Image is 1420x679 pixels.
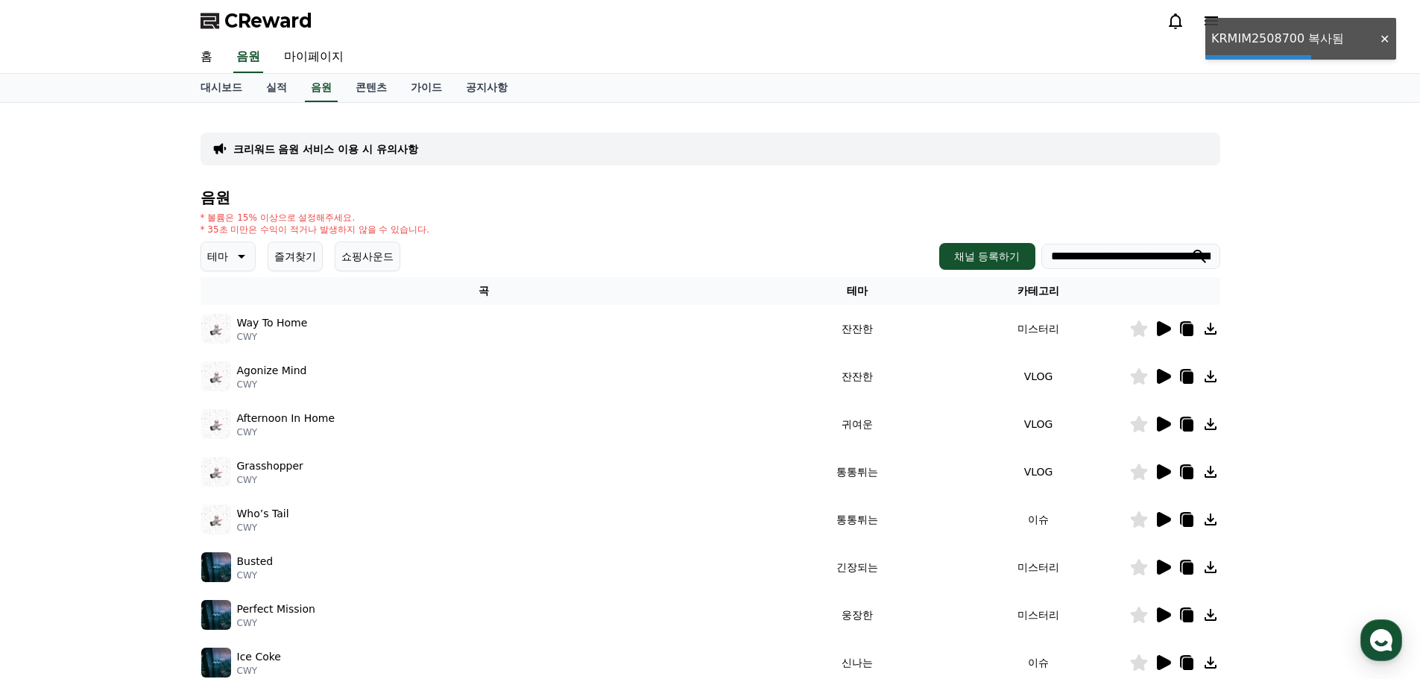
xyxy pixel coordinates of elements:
td: 통통튀는 [767,496,948,543]
td: 잔잔한 [767,353,948,400]
a: 가이드 [399,74,454,102]
img: music [201,314,231,344]
td: 이슈 [948,496,1129,543]
p: Afternoon In Home [237,411,335,426]
p: Busted [237,554,274,569]
a: 설정 [192,473,286,510]
th: 카테고리 [948,277,1129,305]
p: CWY [237,474,303,486]
td: 귀여운 [767,400,948,448]
td: VLOG [948,448,1129,496]
a: 크리워드 음원 서비스 이용 시 유의사항 [233,142,418,157]
p: CWY [237,617,315,629]
img: music [201,600,231,630]
a: 공지사항 [454,74,520,102]
td: 미스터리 [948,591,1129,639]
p: * 볼륨은 15% 이상으로 설정해주세요. [201,212,430,224]
td: 잔잔한 [767,305,948,353]
a: 홈 [4,473,98,510]
p: Perfect Mission [237,601,315,617]
span: CReward [224,9,312,33]
img: music [201,409,231,439]
td: 웅장한 [767,591,948,639]
td: 통통튀는 [767,448,948,496]
td: 미스터리 [948,305,1129,353]
a: 마이페이지 [272,42,356,73]
a: 대화 [98,473,192,510]
p: Who’s Tail [237,506,289,522]
p: Agonize Mind [237,363,307,379]
span: 홈 [47,495,56,507]
p: CWY [237,665,281,677]
a: 콘텐츠 [344,74,399,102]
img: music [201,648,231,678]
p: CWY [237,331,308,343]
p: CWY [237,379,307,391]
img: music [201,361,231,391]
a: 음원 [233,42,263,73]
a: 대시보드 [189,74,254,102]
td: 미스터리 [948,543,1129,591]
td: VLOG [948,400,1129,448]
td: VLOG [948,353,1129,400]
p: CWY [237,426,335,438]
img: music [201,552,231,582]
p: CWY [237,522,289,534]
button: 테마 [201,241,256,271]
img: music [201,457,231,487]
p: Grasshopper [237,458,303,474]
th: 테마 [767,277,948,305]
h4: 음원 [201,189,1220,206]
img: music [201,505,231,534]
p: * 35초 미만은 수익이 적거나 발생하지 않을 수 있습니다. [201,224,430,236]
button: 채널 등록하기 [939,243,1035,270]
th: 곡 [201,277,767,305]
a: 홈 [189,42,224,73]
td: 긴장되는 [767,543,948,591]
button: 쇼핑사운드 [335,241,400,271]
p: Way To Home [237,315,308,331]
a: 실적 [254,74,299,102]
p: CWY [237,569,274,581]
span: 설정 [230,495,248,507]
span: 대화 [136,496,154,508]
p: Ice Coke [237,649,281,665]
a: 음원 [305,74,338,102]
a: CReward [201,9,312,33]
p: 테마 [207,246,228,267]
button: 즐겨찾기 [268,241,323,271]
